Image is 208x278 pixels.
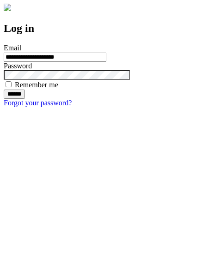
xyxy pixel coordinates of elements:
a: Forgot your password? [4,99,72,107]
label: Password [4,62,32,70]
h2: Log in [4,22,204,35]
label: Remember me [15,81,58,89]
img: logo-4e3dc11c47720685a147b03b5a06dd966a58ff35d612b21f08c02c0306f2b779.png [4,4,11,11]
label: Email [4,44,21,52]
